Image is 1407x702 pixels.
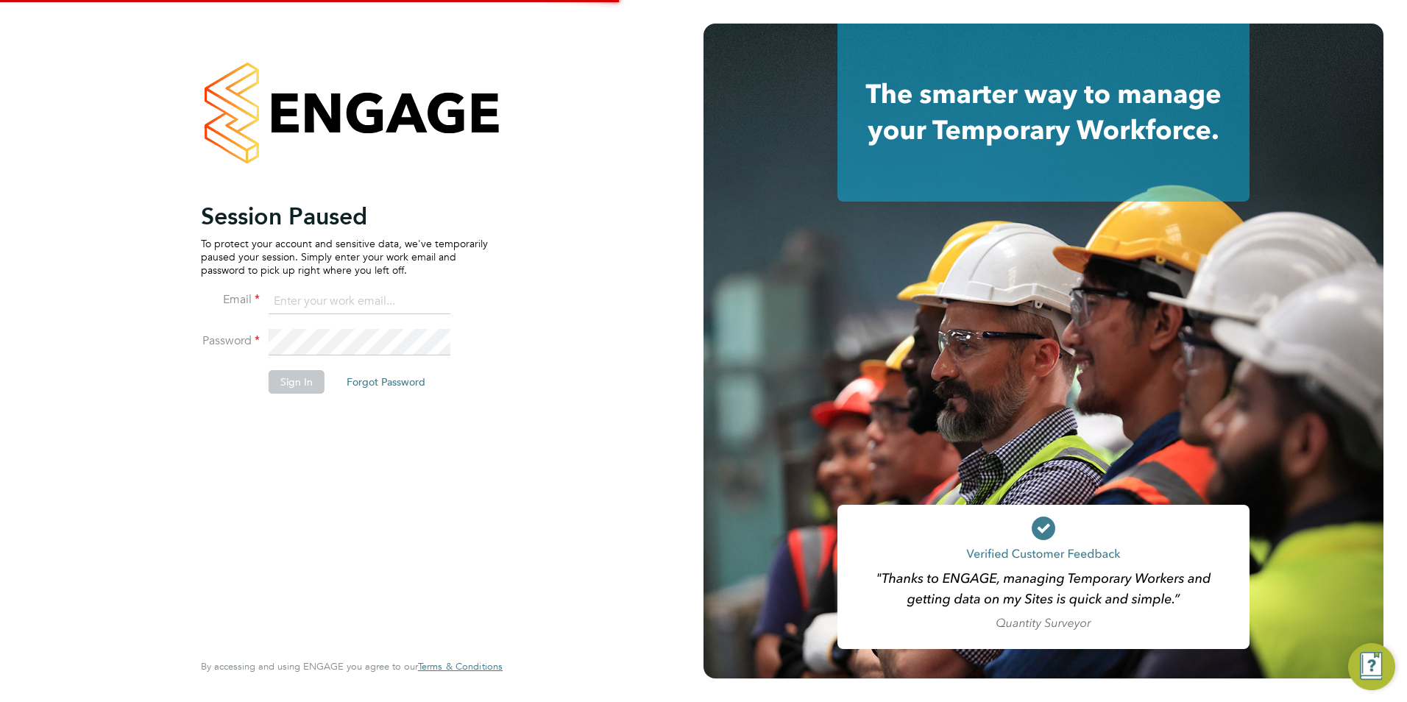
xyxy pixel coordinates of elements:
h2: Session Paused [201,202,488,231]
p: To protect your account and sensitive data, we've temporarily paused your session. Simply enter y... [201,237,488,277]
span: By accessing and using ENGAGE you agree to our [201,660,503,673]
a: Terms & Conditions [418,661,503,673]
span: Terms & Conditions [418,660,503,673]
button: Engage Resource Center [1348,643,1395,690]
input: Enter your work email... [269,288,450,315]
button: Forgot Password [335,370,437,394]
label: Password [201,333,260,349]
button: Sign In [269,370,325,394]
label: Email [201,292,260,308]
